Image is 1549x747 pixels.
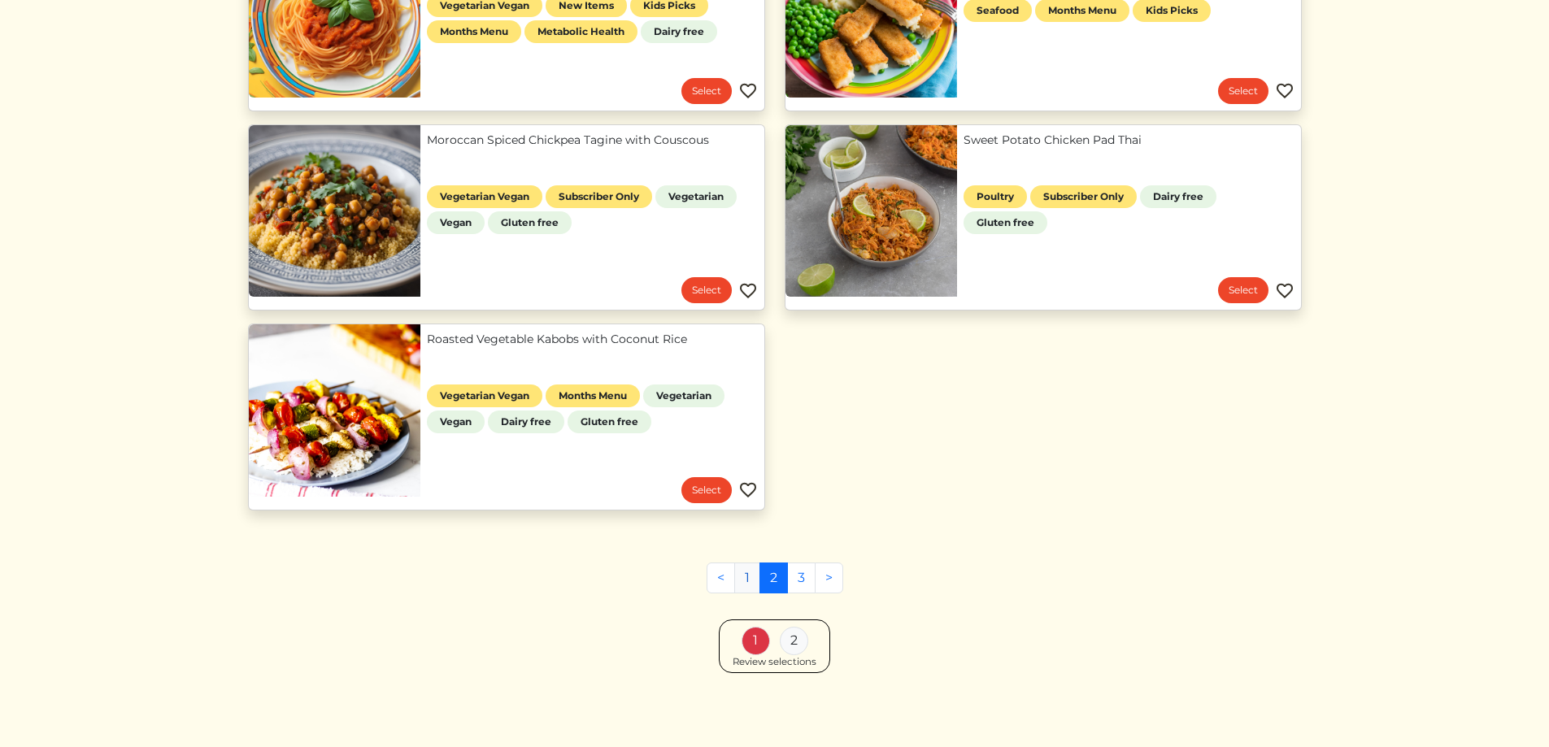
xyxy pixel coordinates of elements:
[707,562,735,593] a: Previous
[964,132,1294,149] a: Sweet Potato Chicken Pad Thai
[738,81,758,101] img: Favorite menu item
[787,562,816,593] a: 3
[738,480,758,500] img: Favorite menu item
[759,562,788,593] a: 2
[780,627,808,655] div: 2
[733,655,816,670] div: Review selections
[738,281,758,301] img: Favorite menu item
[1218,78,1268,104] a: Select
[707,562,843,606] nav: Pages
[719,619,830,674] a: 1 2 Review selections
[1275,281,1294,301] img: Favorite menu item
[681,477,732,503] a: Select
[427,132,758,149] a: Moroccan Spiced Chickpea Tagine with Couscous
[815,562,843,593] a: Next
[681,277,732,303] a: Select
[1218,277,1268,303] a: Select
[734,562,760,593] a: 1
[1275,81,1294,101] img: Favorite menu item
[681,78,732,104] a: Select
[427,331,758,348] a: Roasted Vegetable Kabobs with Coconut Rice
[742,627,770,655] div: 1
